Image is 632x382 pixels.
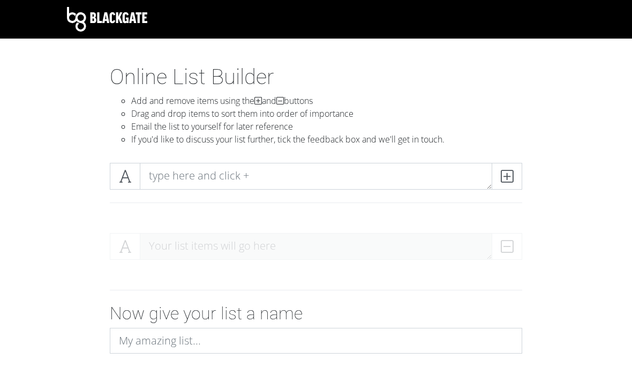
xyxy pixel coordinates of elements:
[110,64,522,90] h1: Online List Builder
[131,94,522,107] li: Add and remove items using the and buttons
[67,7,147,32] img: Blackgate
[131,133,522,146] li: If you'd like to discuss your list further, tick the feedback box and we'll get in touch.
[131,120,522,133] li: Email the list to yourself for later reference
[131,107,522,120] li: Drag and drop items to sort them into order of importance
[110,328,522,354] input: My amazing list...
[110,303,522,324] h2: Now give your list a name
